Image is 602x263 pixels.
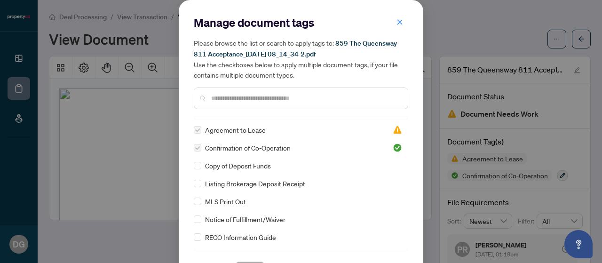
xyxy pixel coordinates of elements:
span: MLS Print Out [205,196,246,207]
span: Approved [393,143,402,152]
span: Copy of Deposit Funds [205,160,271,171]
h2: Manage document tags [194,15,408,30]
button: Open asap [564,230,593,258]
span: close [396,19,403,25]
img: status [393,143,402,152]
span: Needs Work [393,125,402,135]
img: status [393,125,402,135]
h5: Please browse the list or search to apply tags to: Use the checkboxes below to apply multiple doc... [194,38,408,80]
span: Notice of Fulfillment/Waiver [205,214,285,224]
span: Listing Brokerage Deposit Receipt [205,178,305,189]
span: Confirmation of Co-Operation [205,143,291,153]
span: Agreement to Lease [205,125,266,135]
span: RECO Information Guide [205,232,276,242]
